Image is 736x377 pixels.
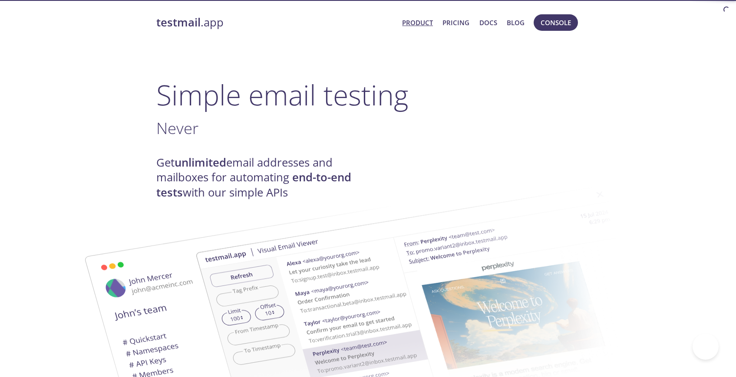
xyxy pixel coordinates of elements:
[479,17,497,28] a: Docs
[156,15,396,30] a: testmail.app
[156,117,198,139] span: Never
[175,155,226,170] strong: unlimited
[156,78,580,111] h1: Simple email testing
[534,14,578,31] button: Console
[402,17,433,28] a: Product
[156,170,351,200] strong: end-to-end tests
[156,15,201,30] strong: testmail
[693,334,719,360] iframe: Help Scout Beacon - Open
[442,17,469,28] a: Pricing
[507,17,525,28] a: Blog
[156,155,368,200] h4: Get email addresses and mailboxes for automating with our simple APIs
[541,17,571,28] span: Console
